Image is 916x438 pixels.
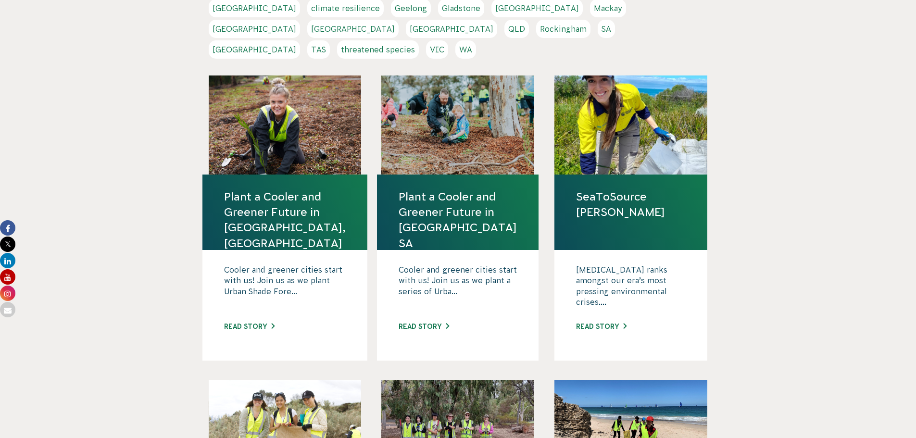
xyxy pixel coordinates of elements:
[406,20,497,38] a: [GEOGRAPHIC_DATA]
[399,189,517,251] a: Plant a Cooler and Greener Future in [GEOGRAPHIC_DATA] SA
[426,40,448,59] a: VIC
[576,323,627,330] a: Read story
[337,40,419,59] a: threatened species
[224,264,346,313] p: Cooler and greener cities start with us! Join us as we plant Urban Shade Fore...
[209,40,300,59] a: [GEOGRAPHIC_DATA]
[536,20,590,38] a: Rockingham
[399,323,449,330] a: Read story
[307,20,399,38] a: [GEOGRAPHIC_DATA]
[307,40,330,59] a: TAS
[455,40,476,59] a: WA
[598,20,615,38] a: SA
[209,20,300,38] a: [GEOGRAPHIC_DATA]
[576,264,686,313] p: [MEDICAL_DATA] ranks amongst our era’s most pressing environmental crises....
[399,264,517,313] p: Cooler and greener cities start with us! Join us as we plant a series of Urba...
[224,189,346,251] a: Plant a Cooler and Greener Future in [GEOGRAPHIC_DATA], [GEOGRAPHIC_DATA]
[504,20,529,38] a: QLD
[224,323,275,330] a: Read story
[576,189,686,220] a: SeaToSource [PERSON_NAME]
